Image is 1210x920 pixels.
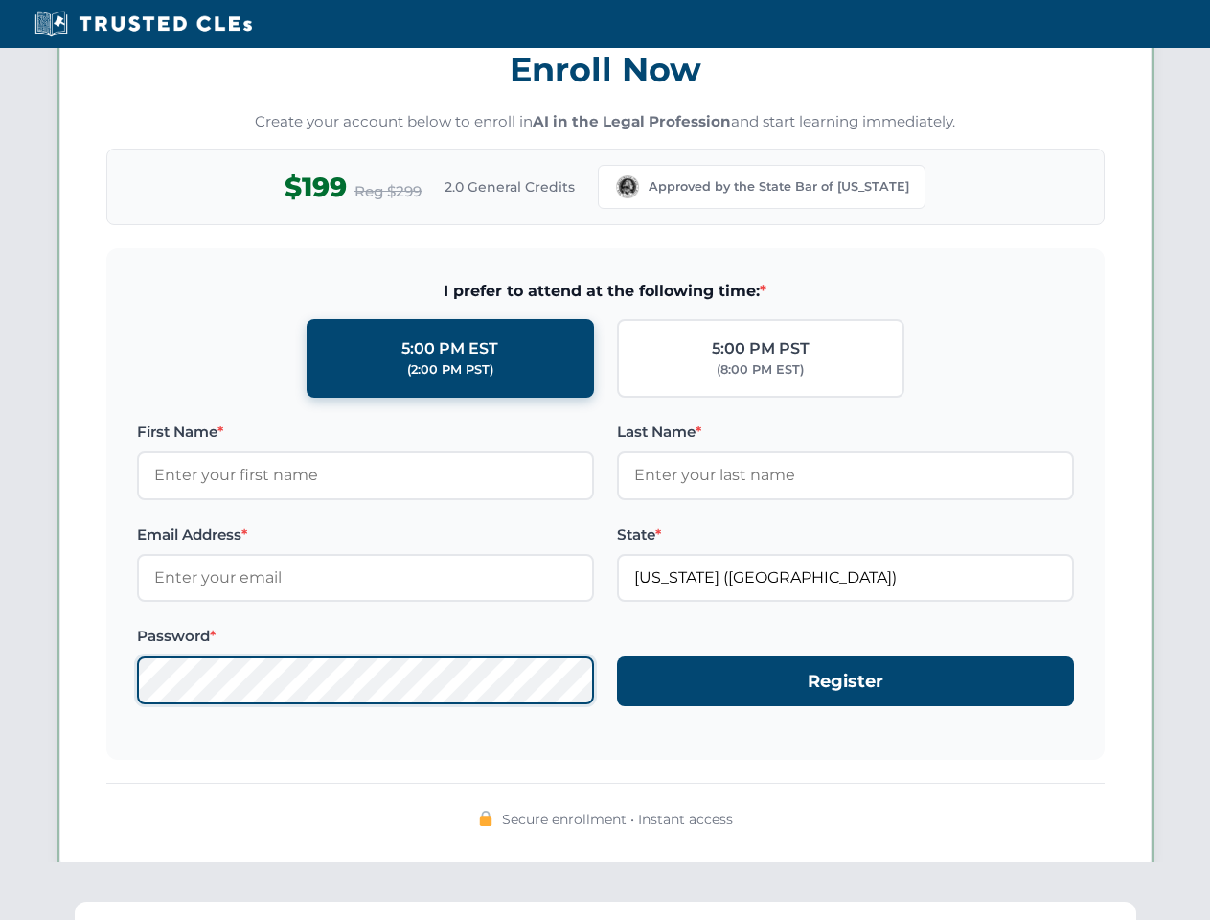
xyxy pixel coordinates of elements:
span: $199 [285,166,347,209]
h3: Enroll Now [106,39,1105,100]
div: 5:00 PM EST [401,336,498,361]
label: State [617,523,1074,546]
input: Washington (WA) [617,554,1074,602]
p: Create your account below to enroll in and start learning immediately. [106,111,1105,133]
strong: AI in the Legal Profession [533,112,731,130]
label: First Name [137,421,594,444]
label: Last Name [617,421,1074,444]
input: Enter your last name [617,451,1074,499]
div: (8:00 PM EST) [717,360,804,379]
img: 🔒 [478,811,493,826]
button: Register [617,656,1074,707]
img: Trusted CLEs [29,10,258,38]
input: Enter your first name [137,451,594,499]
div: 5:00 PM PST [712,336,810,361]
div: (2:00 PM PST) [407,360,493,379]
span: I prefer to attend at the following time: [137,279,1074,304]
span: Approved by the State Bar of [US_STATE] [649,177,909,196]
input: Enter your email [137,554,594,602]
img: Washington Bar [614,173,641,200]
span: Secure enrollment • Instant access [502,809,733,830]
span: Reg $299 [354,180,422,203]
label: Password [137,625,594,648]
label: Email Address [137,523,594,546]
span: 2.0 General Credits [445,176,575,197]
